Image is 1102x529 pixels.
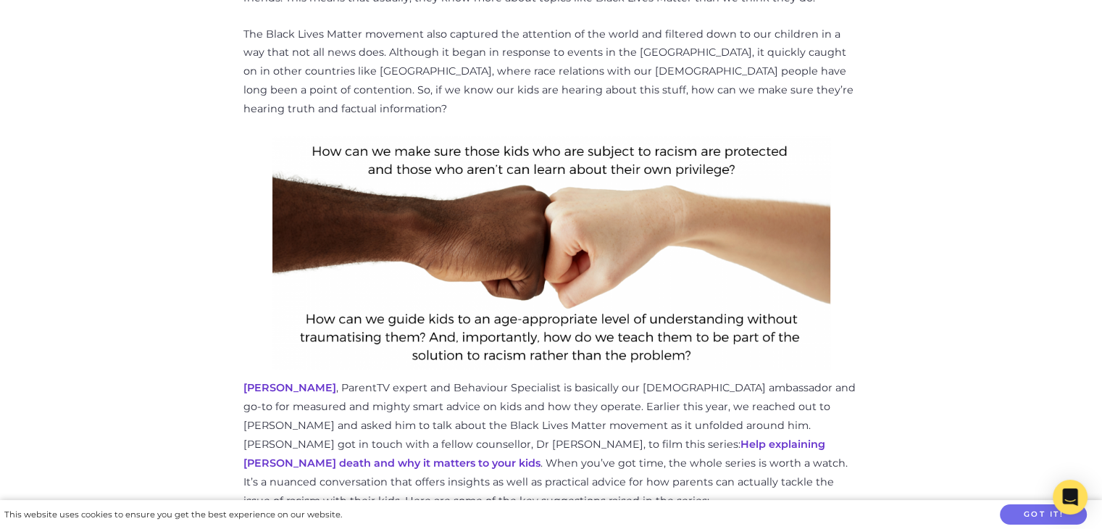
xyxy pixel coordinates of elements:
[1000,504,1087,525] button: Got it!
[243,379,859,510] p: , ParentTV expert and Behaviour Specialist is basically our [DEMOGRAPHIC_DATA] ambassador and go-...
[243,381,336,394] a: [PERSON_NAME]
[4,507,342,522] div: This website uses cookies to ensure you get the best experience on our website.
[1053,480,1088,515] div: Open Intercom Messenger
[243,25,859,120] p: The Black Lives Matter movement also captured the attention of the world and filtered down to our...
